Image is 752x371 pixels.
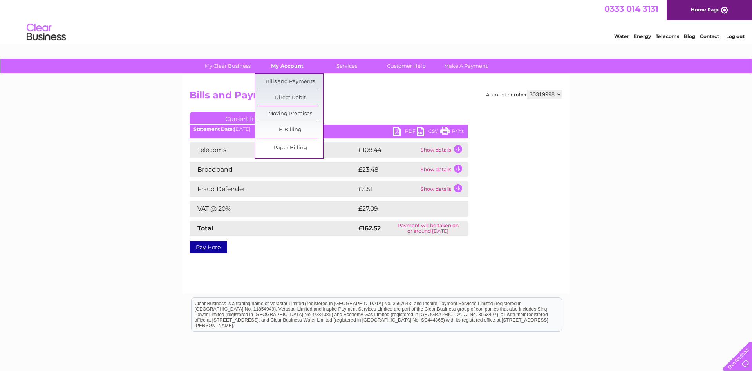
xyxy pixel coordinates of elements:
[190,201,356,217] td: VAT @ 20%
[190,162,356,177] td: Broadband
[258,140,323,156] a: Paper Billing
[192,4,562,38] div: Clear Business is a trading name of Verastar Limited (registered in [GEOGRAPHIC_DATA] No. 3667643...
[193,126,234,132] b: Statement Date:
[614,33,629,39] a: Water
[726,33,745,39] a: Log out
[258,106,323,122] a: Moving Premises
[195,59,260,73] a: My Clear Business
[190,112,307,124] a: Current Invoice
[356,142,419,158] td: £108.44
[417,127,440,138] a: CSV
[684,33,695,39] a: Blog
[190,241,227,253] a: Pay Here
[419,162,468,177] td: Show details
[358,224,381,232] strong: £162.52
[26,20,66,44] img: logo.png
[190,181,356,197] td: Fraud Defender
[190,127,468,132] div: [DATE]
[356,201,452,217] td: £27.09
[486,90,562,99] div: Account number
[419,142,468,158] td: Show details
[419,181,468,197] td: Show details
[315,59,379,73] a: Services
[258,122,323,138] a: E-Billing
[656,33,679,39] a: Telecoms
[255,59,320,73] a: My Account
[258,74,323,90] a: Bills and Payments
[190,142,356,158] td: Telecoms
[440,127,464,138] a: Print
[434,59,498,73] a: Make A Payment
[700,33,719,39] a: Contact
[389,221,468,236] td: Payment will be taken on or around [DATE]
[393,127,417,138] a: PDF
[604,4,658,14] a: 0333 014 3131
[634,33,651,39] a: Energy
[258,90,323,106] a: Direct Debit
[374,59,439,73] a: Customer Help
[356,162,419,177] td: £23.48
[356,181,419,197] td: £3.51
[190,90,562,105] h2: Bills and Payments
[197,224,213,232] strong: Total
